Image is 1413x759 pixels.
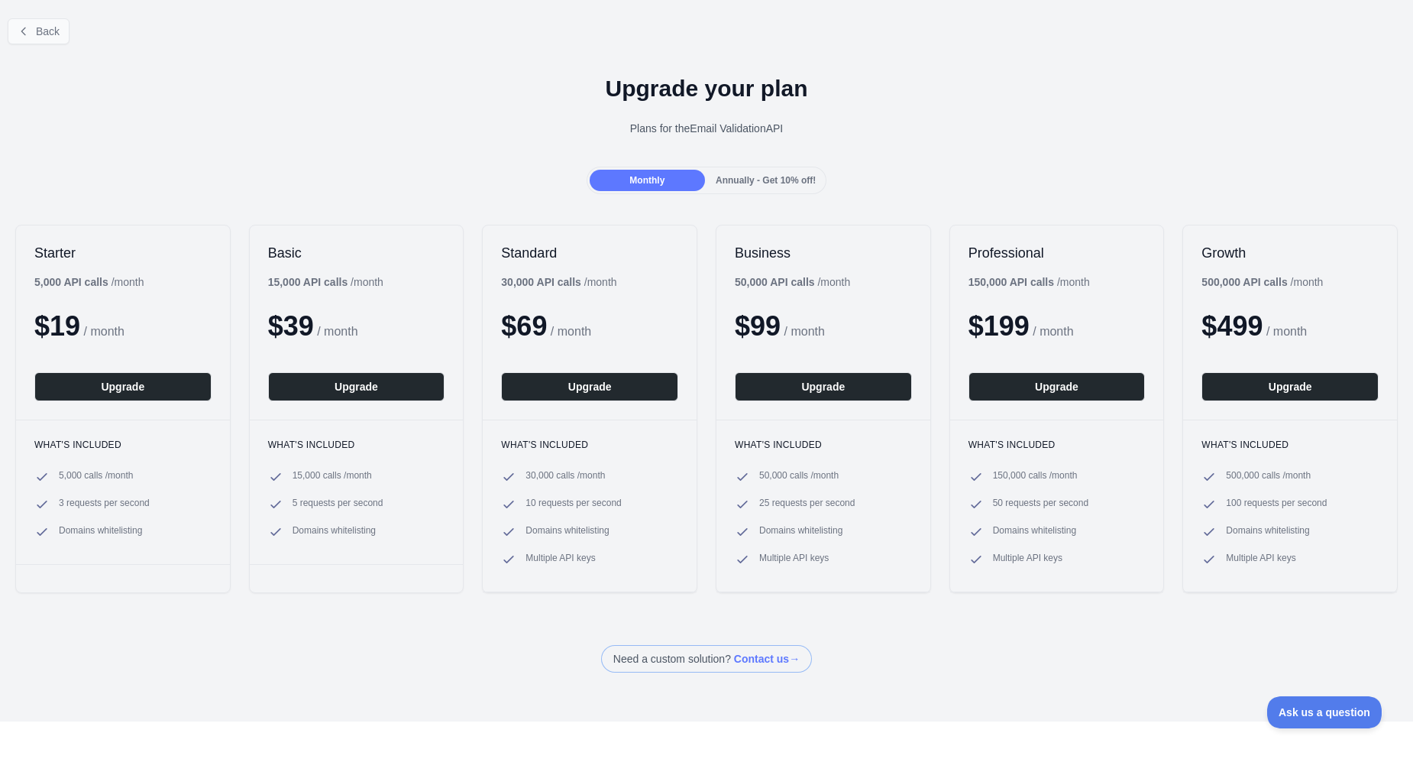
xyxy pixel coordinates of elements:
h2: Business [735,244,912,262]
span: $ 199 [968,310,1030,342]
h2: Standard [501,244,678,262]
b: 50,000 API calls [735,276,815,288]
div: / month [735,274,850,290]
b: 150,000 API calls [968,276,1054,288]
div: / month [968,274,1090,290]
h2: Professional [968,244,1146,262]
span: $ 69 [501,310,547,342]
div: / month [501,274,616,290]
span: $ 99 [735,310,781,342]
iframe: Toggle Customer Support [1267,696,1382,728]
b: 30,000 API calls [501,276,581,288]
